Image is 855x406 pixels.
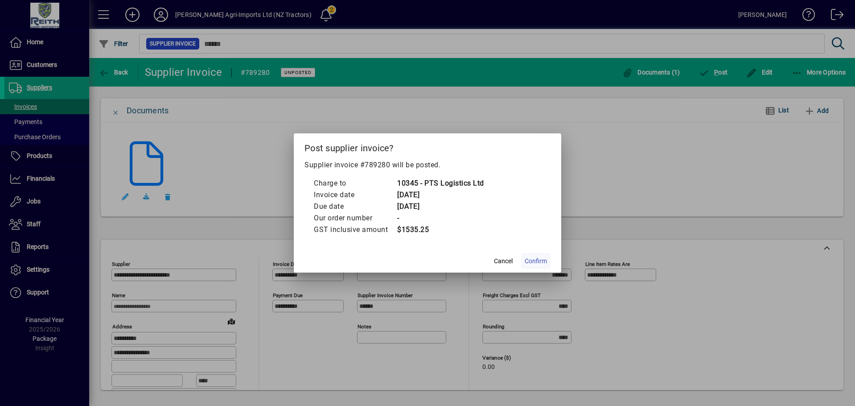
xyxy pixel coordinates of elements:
[397,212,484,224] td: -
[313,178,397,189] td: Charge to
[304,160,551,170] p: Supplier invoice #789280 will be posted.
[397,201,484,212] td: [DATE]
[494,257,513,266] span: Cancel
[397,178,484,189] td: 10345 - PTS Logistics Ltd
[521,253,551,269] button: Confirm
[397,224,484,236] td: $1535.25
[313,224,397,236] td: GST inclusive amount
[525,257,547,266] span: Confirm
[313,201,397,212] td: Due date
[313,212,397,224] td: Our order number
[489,253,518,269] button: Cancel
[294,133,561,159] h2: Post supplier invoice?
[397,189,484,201] td: [DATE]
[313,189,397,201] td: Invoice date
